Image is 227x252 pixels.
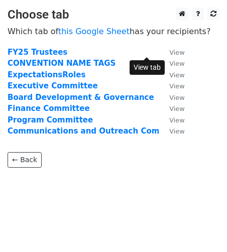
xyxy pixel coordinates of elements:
small: View [169,116,184,124]
a: View [159,48,184,57]
a: Program Committee [8,115,93,124]
a: View [159,70,184,79]
a: View [159,115,184,124]
a: View [159,104,184,113]
a: Executive Committee [8,81,98,90]
small: View [169,71,184,79]
a: Finance Committee [8,104,90,113]
a: View [159,59,184,68]
a: ← Back [8,152,42,168]
a: Communications and Outreach Com [8,127,159,136]
small: View [169,128,184,135]
small: View [169,105,184,112]
a: View [159,127,184,136]
small: View [169,49,184,56]
a: View [159,81,184,90]
h3: Choose tab [8,8,219,22]
a: View [159,93,184,102]
a: Board Development & Governance [8,93,154,102]
p: Which tab of has your recipients? [8,26,219,37]
a: ExpectationsRoles [8,70,85,79]
div: View tab [130,60,165,75]
a: CONVENTION NAME TAGS [8,59,116,68]
small: View [169,94,184,101]
a: this Google Sheet [58,27,130,36]
a: FY25 Trustees [8,48,67,57]
iframe: Chat Widget [177,204,227,252]
small: View [169,82,184,90]
small: View [169,60,184,67]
